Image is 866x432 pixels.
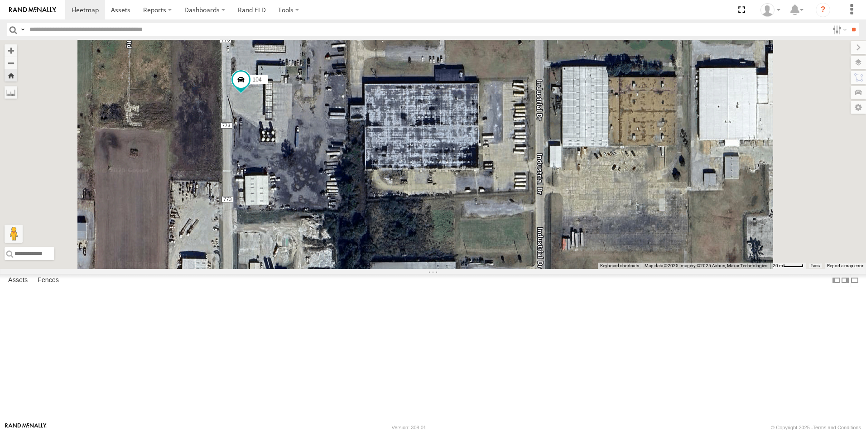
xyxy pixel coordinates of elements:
[851,101,866,114] label: Map Settings
[829,23,848,36] label: Search Filter Options
[4,274,32,287] label: Assets
[5,225,23,243] button: Drag Pegman onto the map to open Street View
[600,263,639,269] button: Keyboard shortcuts
[645,263,767,268] span: Map data ©2025 Imagery ©2025 Airbus, Maxar Technologies
[392,425,426,430] div: Version: 308.01
[5,57,17,69] button: Zoom out
[850,274,859,287] label: Hide Summary Table
[9,7,56,13] img: rand-logo.svg
[33,274,63,287] label: Fences
[811,264,820,268] a: Terms (opens in new tab)
[773,263,783,268] span: 20 m
[827,263,863,268] a: Report a map error
[19,23,26,36] label: Search Query
[841,274,850,287] label: Dock Summary Table to the Right
[253,77,262,83] span: 104
[813,425,861,430] a: Terms and Conditions
[832,274,841,287] label: Dock Summary Table to the Left
[5,69,17,82] button: Zoom Home
[5,423,47,432] a: Visit our Website
[757,3,784,17] div: Craig King
[770,263,806,269] button: Map Scale: 20 m per 41 pixels
[771,425,861,430] div: © Copyright 2025 -
[5,44,17,57] button: Zoom in
[5,86,17,99] label: Measure
[816,3,830,17] i: ?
